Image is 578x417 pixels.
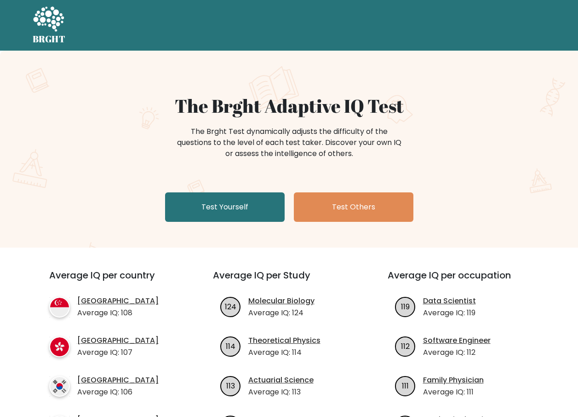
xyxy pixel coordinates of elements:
a: Family Physician [423,375,484,386]
p: Average IQ: 111 [423,387,484,398]
h3: Average IQ per occupation [388,270,540,292]
p: Average IQ: 114 [248,347,320,358]
a: [GEOGRAPHIC_DATA] [77,295,159,307]
h3: Average IQ per Study [213,270,366,292]
p: Average IQ: 113 [248,387,314,398]
text: 124 [225,301,236,312]
text: 111 [402,380,409,391]
div: The Brght Test dynamically adjusts the difficulty of the questions to the level of each test take... [174,126,404,159]
text: 114 [226,341,235,351]
h1: The Brght Adaptive IQ Test [65,95,514,117]
a: Actuarial Science [248,375,314,386]
p: Average IQ: 106 [77,387,159,398]
p: Average IQ: 108 [77,307,159,319]
a: Theoretical Physics [248,335,320,346]
a: Software Engineer [423,335,491,346]
img: country [49,336,70,357]
h5: BRGHT [33,34,66,45]
a: Test Yourself [165,192,285,222]
a: Test Others [294,192,413,222]
img: country [49,376,70,397]
text: 112 [401,341,410,351]
a: Data Scientist [423,295,476,307]
text: 113 [226,380,235,391]
h3: Average IQ per country [49,270,180,292]
p: Average IQ: 119 [423,307,476,319]
a: BRGHT [33,4,66,47]
a: [GEOGRAPHIC_DATA] [77,335,159,346]
a: [GEOGRAPHIC_DATA] [77,375,159,386]
text: 119 [401,301,410,312]
img: country [49,297,70,318]
a: Molecular Biology [248,295,315,307]
p: Average IQ: 124 [248,307,315,319]
p: Average IQ: 107 [77,347,159,358]
p: Average IQ: 112 [423,347,491,358]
